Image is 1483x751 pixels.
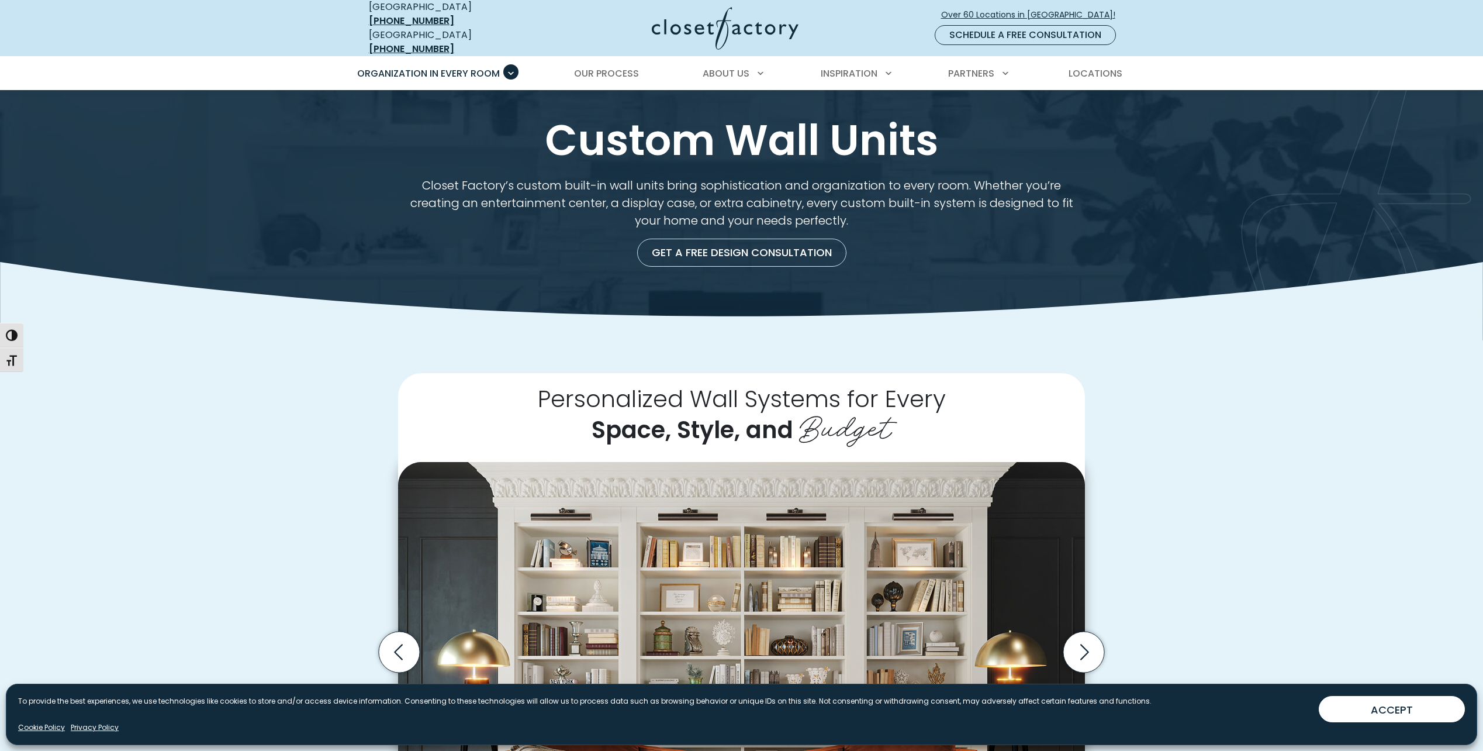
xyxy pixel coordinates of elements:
[398,177,1085,229] p: Closet Factory’s custom built-in wall units bring sophistication and organization to every room. ...
[948,67,994,80] span: Partners
[703,67,749,80] span: About Us
[637,239,846,267] a: Get a Free Design Consultation
[652,7,798,50] img: Closet Factory Logo
[369,14,454,27] a: [PHONE_NUMBER]
[1059,627,1109,677] button: Next slide
[799,401,891,448] span: Budget
[1319,696,1465,722] button: ACCEPT
[1069,67,1122,80] span: Locations
[349,57,1135,90] nav: Primary Menu
[592,414,793,446] span: Space, Style, and
[367,118,1117,163] h1: Custom Wall Units
[369,42,454,56] a: [PHONE_NUMBER]
[71,722,119,733] a: Privacy Policy
[369,28,538,56] div: [GEOGRAPHIC_DATA]
[935,25,1116,45] a: Schedule a Free Consultation
[574,67,639,80] span: Our Process
[357,67,500,80] span: Organization in Every Room
[18,696,1152,707] p: To provide the best experiences, we use technologies like cookies to store and/or access device i...
[941,5,1125,25] a: Over 60 Locations in [GEOGRAPHIC_DATA]!
[18,722,65,733] a: Cookie Policy
[941,9,1125,21] span: Over 60 Locations in [GEOGRAPHIC_DATA]!
[538,383,946,415] span: Personalized Wall Systems for Every
[374,627,424,677] button: Previous slide
[821,67,877,80] span: Inspiration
